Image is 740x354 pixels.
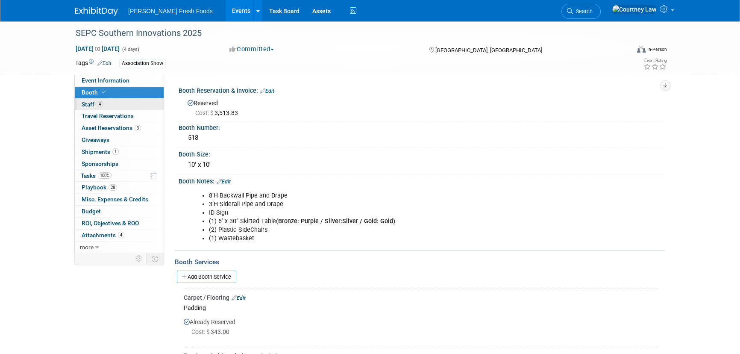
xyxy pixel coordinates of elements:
span: 343.00 [191,328,233,335]
a: Edit [260,88,274,94]
a: Edit [232,295,246,301]
div: Event Rating [643,59,667,63]
li: (2) Plastic SideChairs [209,226,566,234]
b: (Bronze: Purple / Silver:Silver / Gold: Gold) [276,218,395,225]
td: Tags [75,59,112,68]
a: Sponsorships [75,158,164,170]
div: Booth Number: [179,121,665,132]
a: Budget [75,206,164,217]
img: ExhibitDay [75,7,118,16]
a: Search [561,4,601,19]
a: Add Booth Service [177,271,236,283]
a: Attachments4 [75,230,164,241]
div: Reserved [185,97,658,117]
a: Asset Reservations3 [75,122,164,134]
span: 3,513.83 [195,109,241,116]
span: [PERSON_NAME] Fresh Foods [128,8,213,15]
a: Booth [75,87,164,98]
a: Travel Reservations [75,110,164,122]
span: Event Information [82,77,129,84]
li: 8’H Backwall Pipe and Drape [209,192,566,200]
div: 10' x 10' [185,158,658,171]
td: Personalize Event Tab Strip [132,253,147,264]
span: ROI, Objectives & ROO [82,220,139,227]
span: Cost: $ [191,328,211,335]
span: to [94,45,102,52]
span: [GEOGRAPHIC_DATA], [GEOGRAPHIC_DATA] [435,47,542,53]
span: more [80,244,94,251]
div: Padding [184,302,658,313]
span: 100% [98,172,112,179]
span: [DATE] [DATE] [75,45,120,53]
a: Staff4 [75,99,164,110]
li: 3’H Siderail Pipe and Drape [209,200,566,209]
div: Booth Size: [179,148,665,159]
img: Format-Inperson.png [637,46,646,53]
li: (1) 6’ x 30” Skirted Table [209,217,566,226]
span: (4 days) [121,47,139,52]
li: (1) Wastebasket [209,234,566,243]
span: 4 [97,101,103,107]
a: Tasks100% [75,170,164,182]
span: Attachments [82,232,124,239]
div: SEPC Southern Innovations 2025 [73,26,617,41]
div: 518 [185,131,658,145]
span: Cost: $ [195,109,214,116]
a: ROI, Objectives & ROO [75,218,164,229]
a: Edit [217,179,231,185]
div: Booth Notes: [179,175,665,186]
span: Travel Reservations [82,112,134,119]
span: Booth [82,89,108,96]
span: Tasks [81,172,112,179]
div: Booth Services [175,257,665,267]
div: Event Format [579,44,667,57]
a: more [75,242,164,253]
li: ID Sign [209,209,566,217]
span: Asset Reservations [82,124,141,131]
div: In-Person [647,46,667,53]
span: Sponsorships [82,160,118,167]
span: 28 [109,184,117,191]
a: Event Information [75,75,164,86]
button: Committed [226,45,277,54]
span: 4 [118,232,124,238]
span: Misc. Expenses & Credits [82,196,148,203]
div: Booth Reservation & Invoice: [179,84,665,95]
span: Search [573,8,593,15]
a: Misc. Expenses & Credits [75,194,164,205]
span: Shipments [82,148,119,155]
i: Booth reservation complete [102,90,106,94]
div: Carpet / Flooring [184,293,658,302]
div: Already Reserved [184,313,658,344]
span: 3 [135,125,141,131]
a: Playbook28 [75,182,164,193]
span: Budget [82,208,101,215]
img: Courtney Law [612,5,657,14]
td: Toggle Event Tabs [147,253,164,264]
a: Edit [97,60,112,66]
a: Shipments1 [75,146,164,158]
div: Association Show [119,59,166,68]
span: 1 [112,148,119,155]
a: Giveaways [75,134,164,146]
span: Staff [82,101,103,108]
span: Giveaways [82,136,109,143]
span: Playbook [82,184,117,191]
